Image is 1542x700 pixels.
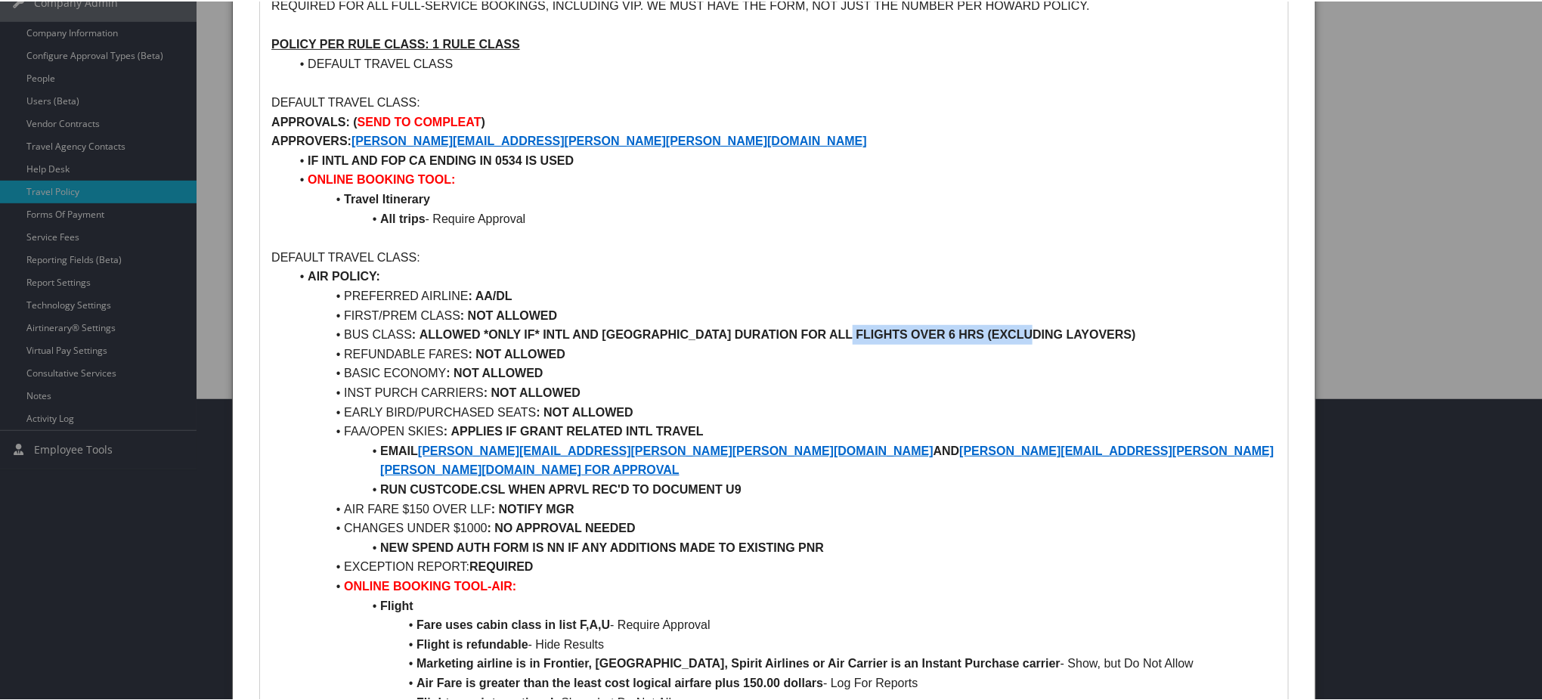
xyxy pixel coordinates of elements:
strong: : NOT ALLOWED [446,365,543,378]
strong: Flight is refundable [416,637,528,649]
li: EARLY BIRD/PURCHASED SEATS [290,401,1277,421]
strong: AIR POLICY: [308,268,380,281]
li: BUS CLASS [290,324,1277,343]
strong: All trips [380,211,426,224]
a: [PERSON_NAME][EMAIL_ADDRESS][PERSON_NAME][PERSON_NAME][DOMAIN_NAME] [351,133,867,146]
li: REFUNDABLE FARES [290,343,1277,363]
strong: : NOT ALLOWED [484,385,581,398]
li: EXCEPTION REPORT: [290,556,1277,575]
strong: : NO APPROVAL NEEDED [488,520,636,533]
li: FIRST/PREM CLASS [290,305,1277,324]
strong: APPLIES IF GRANT RELATED INTL TRAVEL [451,423,704,436]
li: BASIC ECONOMY [290,362,1277,382]
strong: AND [934,443,960,456]
strong: IF INTL AND FOP CA ENDING IN 0534 IS USED [308,153,574,166]
p: DEFAULT TRAVEL CLASS: [271,91,1277,111]
li: DEFAULT TRAVEL CLASS [290,53,1277,73]
li: INST PURCH CARRIERS [290,382,1277,401]
strong: Fare uses cabin class in list F,A,U [416,617,610,630]
strong: : NOT ALLOWED [460,308,557,321]
strong: Travel Itinerary [344,191,430,204]
strong: : [412,327,416,339]
strong: APPROVALS: [271,114,350,127]
strong: : AA/DL [469,288,512,301]
li: - Hide Results [290,633,1277,653]
strong: ) [481,114,485,127]
strong: Marketing airline is in Frontier, [GEOGRAPHIC_DATA], Spirit Airlines or Air Carrier is an Instant... [416,655,1061,668]
strong: Flight [380,598,413,611]
strong: ALLOWED *ONLY IF* INTL AND [GEOGRAPHIC_DATA] DURATION FOR ALL FLIGHTS OVER 6 HRS (EXCLUDING LAYOV... [420,327,1136,339]
strong: ONLINE BOOKING TOOL-AIR: [344,578,516,591]
strong: NEW SPEND AUTH FORM IS NN IF ANY ADDITIONS MADE TO EXISTING PNR [380,540,824,553]
strong: ONLINE BOOKING TOOL: [308,172,455,184]
p: DEFAULT TRAVEL CLASS: [271,246,1277,266]
li: AIR FARE $150 OVER LLF [290,498,1277,518]
strong: : NOT ALLOWED [536,404,633,417]
strong: REQUIRED [469,559,533,571]
u: POLICY PER RULE CLASS: 1 RULE CLASS [271,36,520,49]
strong: ( [353,114,357,127]
li: - Require Approval [290,208,1277,228]
strong: SEND TO COMPLEAT [358,114,481,127]
li: CHANGES UNDER $1000 [290,517,1277,537]
strong: : [491,501,495,514]
strong: Air Fare is greater than the least cost logical airfare plus 150.00 dollars [416,675,823,688]
li: - Require Approval [290,614,1277,633]
li: PREFERRED AIRLINE [290,285,1277,305]
strong: EMAIL [380,443,418,456]
li: - Show, but Do Not Allow [290,652,1277,672]
strong: : [444,423,447,436]
li: - Log For Reports [290,672,1277,692]
strong: APPROVERS: [271,133,351,146]
li: FAA/OPEN SKIES [290,420,1277,440]
strong: : NOT ALLOWED [469,346,565,359]
strong: RUN CUSTCODE.CSL WHEN APRVL REC'D TO DOCUMENT U9 [380,482,742,494]
a: [PERSON_NAME][EMAIL_ADDRESS][PERSON_NAME][PERSON_NAME][DOMAIN_NAME] [418,443,934,456]
strong: NOTIFY MGR [499,501,574,514]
